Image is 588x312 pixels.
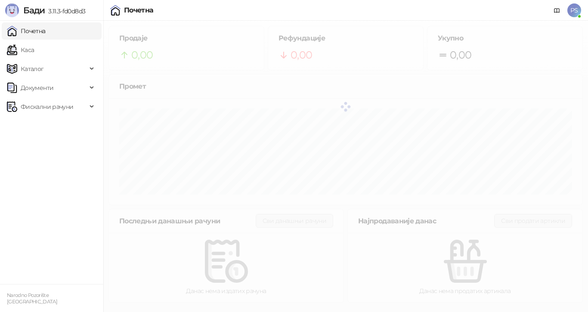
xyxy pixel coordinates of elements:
[7,292,57,305] small: Narodno Pozorište [GEOGRAPHIC_DATA]
[21,98,73,115] span: Фискални рачуни
[7,22,46,40] a: Почетна
[550,3,564,17] a: Документација
[23,5,45,15] span: Бади
[7,41,34,59] a: Каса
[124,7,154,14] div: Почетна
[21,79,53,96] span: Документи
[567,3,581,17] span: PS
[21,60,44,77] span: Каталог
[5,3,19,17] img: Logo
[45,7,85,15] span: 3.11.3-fd0d8d3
